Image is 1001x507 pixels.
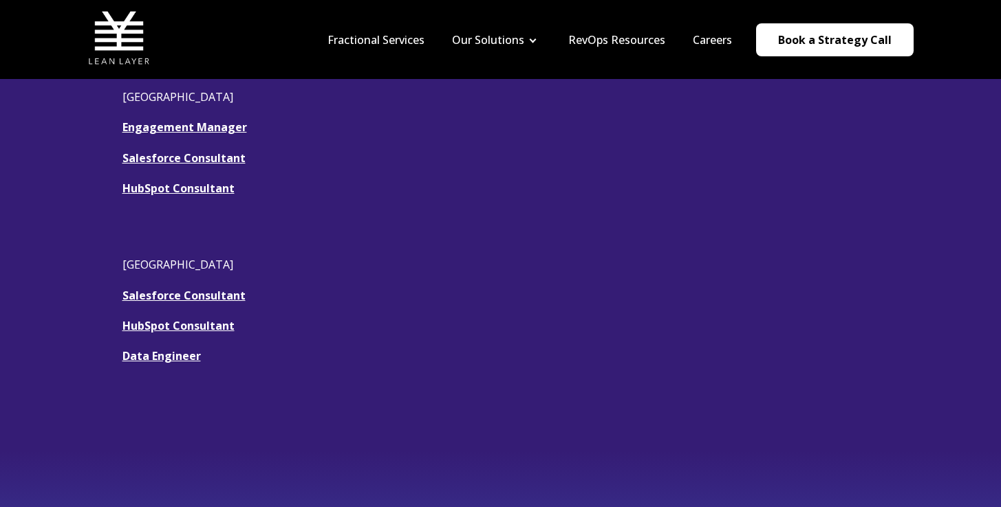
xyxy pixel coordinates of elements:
[122,348,201,363] a: Data Engineer
[756,23,914,56] a: Book a Strategy Call
[122,288,246,303] a: Salesforce Consultant
[122,257,233,272] span: [GEOGRAPHIC_DATA]
[327,32,424,47] a: Fractional Services
[122,120,247,135] a: Engagement Manager
[88,7,150,69] img: Lean Layer Logo
[122,318,235,333] a: HubSpot Consultant
[122,89,233,104] span: [GEOGRAPHIC_DATA]
[122,181,235,196] a: HubSpot Consultant
[122,150,246,166] a: Salesforce Consultant
[693,32,732,47] a: Careers
[568,32,665,47] a: RevOps Resources
[452,32,524,47] a: Our Solutions
[314,32,746,47] div: Navigation Menu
